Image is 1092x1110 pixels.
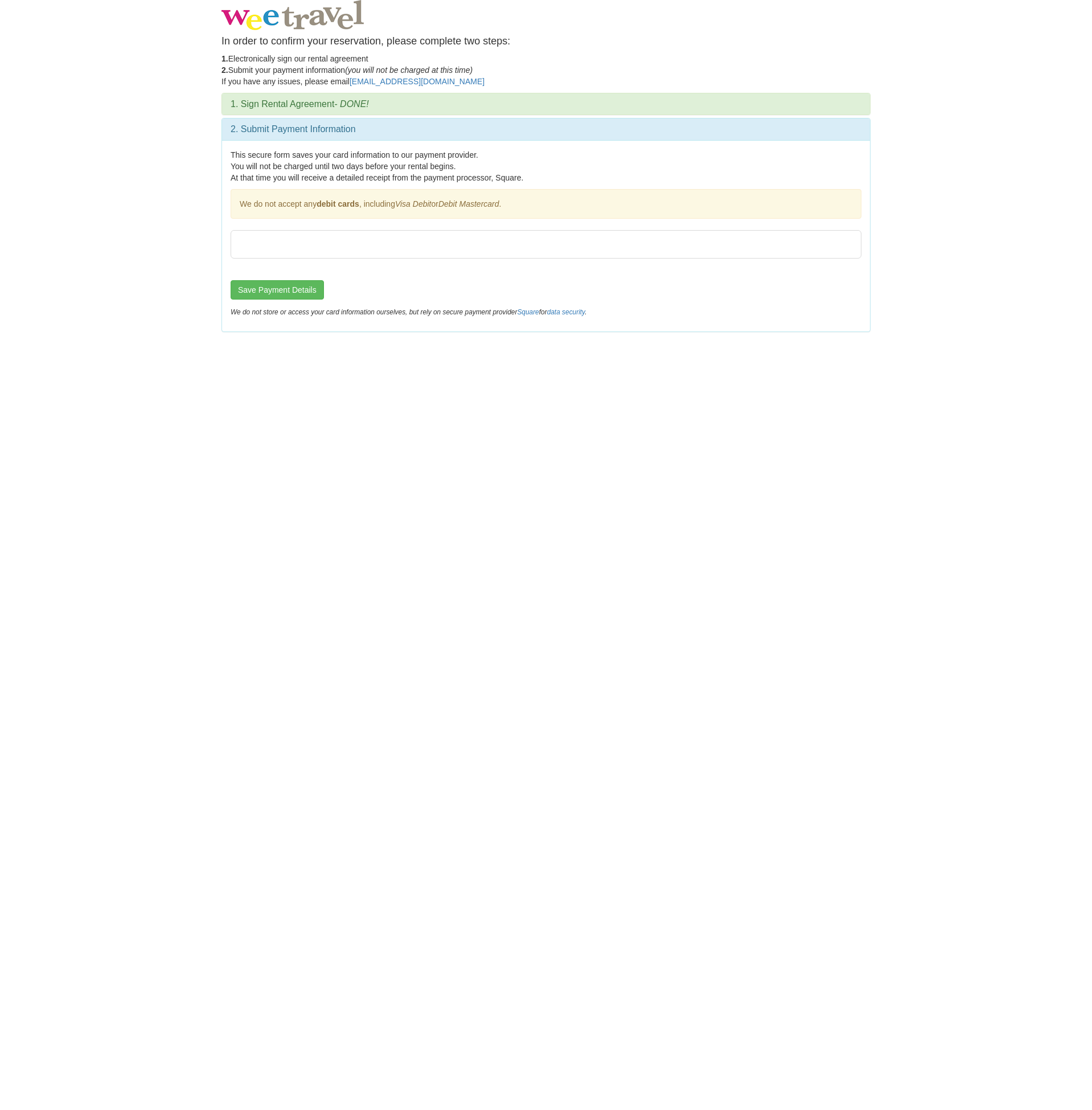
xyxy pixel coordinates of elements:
[438,199,499,208] em: Debit Mastercard
[231,280,324,300] button: Save Payment Details
[334,99,368,109] em: - DONE!
[231,99,861,109] h3: 1. Sign Rental Agreement
[547,308,585,316] a: data security
[231,308,586,316] em: We do not store or access your card information ourselves, but rely on secure payment provider for .
[231,231,861,258] iframe: Secure Credit Card Form
[221,36,871,47] h4: In order to confirm your reservation, please complete two steps:
[317,199,359,208] strong: debit cards
[231,124,861,134] h3: 2. Submit Payment Information
[345,65,473,75] em: (you will not be charged at this time)
[221,53,871,87] p: Electronically sign our rental agreement Submit your payment information If you have any issues, ...
[231,149,861,183] p: This secure form saves your card information to our payment provider. You will not be charged unt...
[350,77,485,86] a: [EMAIL_ADDRESS][DOMAIN_NAME]
[517,308,539,316] a: Square
[221,65,228,75] strong: 2.
[231,189,861,219] div: We do not accept any , including or .
[395,199,432,208] em: Visa Debit
[221,54,228,63] strong: 1.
